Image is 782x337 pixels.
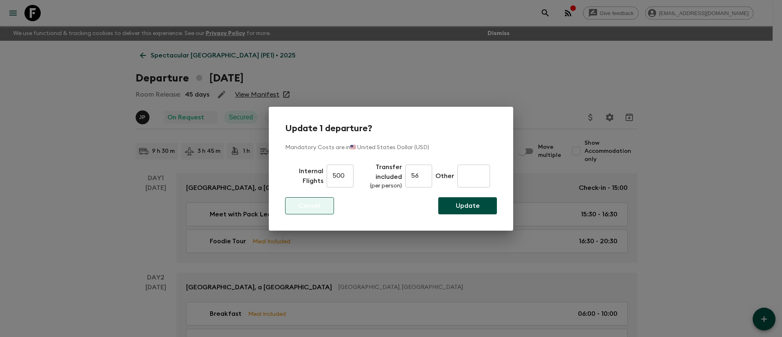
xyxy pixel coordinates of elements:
div: Enter a new cost to update all selected instances [457,161,490,191]
button: Update [438,197,497,214]
h2: Update 1 departure? [285,123,497,134]
p: Transfer included [357,162,402,182]
div: Enter a new cost to update all selected instances [405,161,432,191]
div: Enter a new cost to update all selected instances [327,161,354,191]
p: Update [456,201,480,211]
p: Mandatory Costs are in 🇺🇸 United States Dollar (USD) [285,143,497,152]
div: Enter a new cost to update all selected instances [357,162,402,190]
p: Enter a new cost to update all selected instances [285,166,323,186]
button: Cancel [285,197,334,214]
p: Enter a new cost to update all selected instances [435,171,454,181]
p: Cancel [299,201,321,211]
p: (per person) [357,182,402,190]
